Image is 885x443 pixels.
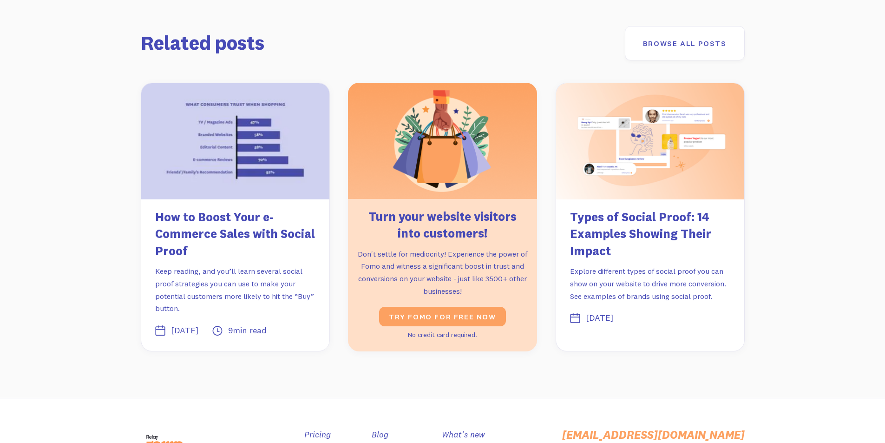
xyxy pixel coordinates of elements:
[570,311,580,325] div: 
[141,29,614,57] h2: Related posts
[155,324,165,337] div: 
[155,265,315,315] p: Keep reading, and you’ll learn several social proof strategies you can use to make your potential...
[357,248,528,298] p: Don't settle for mediocrity! Experience the power of Fomo and witness a significant boost in trus...
[625,26,745,60] a: Browse all posts
[372,428,388,442] a: Blog
[562,428,745,442] a: [EMAIL_ADDRESS][DOMAIN_NAME]
[212,324,223,337] div: 
[408,328,477,341] div: No credit card required.
[228,324,233,337] div: 9
[570,265,730,302] p: Explore different types of social proof you can show on your website to drive more conversion. Se...
[556,83,745,351] a: Types of Social Proof: 14 Examples Showing Their ImpactExplore different types of social proof yo...
[304,428,331,442] a: Pricing
[155,209,315,259] h3: How to Boost Your e-Commerce Sales with Social Proof
[171,324,198,337] div: [DATE]
[379,306,506,326] a: Try fomo for free now
[570,209,730,259] h3: Types of Social Proof: 14 Examples Showing Their Impact
[233,324,267,337] div: min read
[442,428,485,442] a: What's new
[141,83,330,351] a: How to Boost Your e-Commerce Sales with Social ProofKeep reading, and you’ll learn several social...
[368,209,517,241] strong: Turn your website visitors into customers!
[586,311,613,325] div: [DATE]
